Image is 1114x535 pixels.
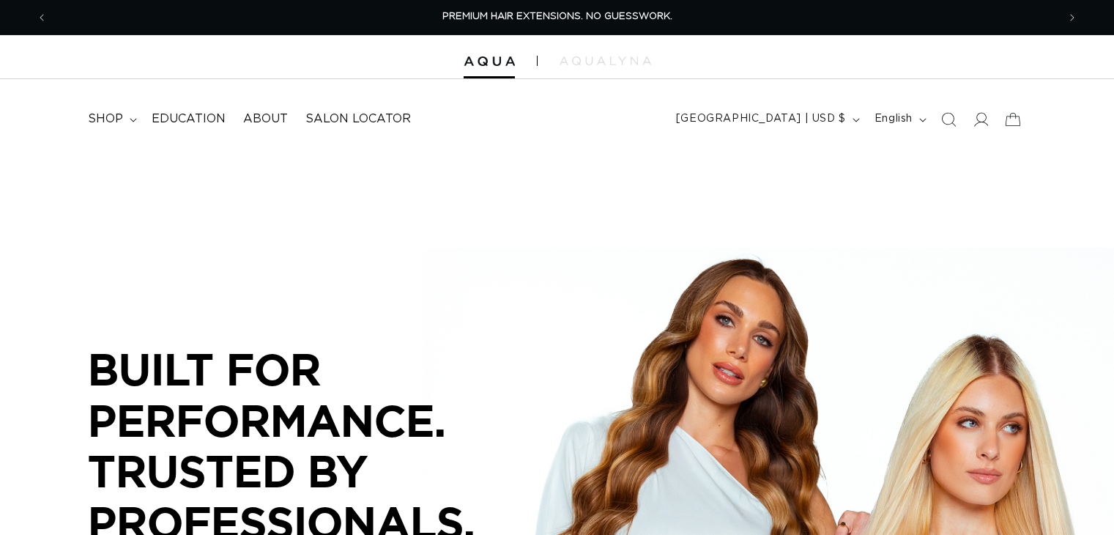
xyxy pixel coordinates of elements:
[152,111,226,127] span: Education
[464,56,515,67] img: Aqua Hair Extensions
[26,4,58,32] button: Previous announcement
[932,103,965,136] summary: Search
[79,103,143,136] summary: shop
[875,111,913,127] span: English
[143,103,234,136] a: Education
[667,106,866,133] button: [GEOGRAPHIC_DATA] | USD $
[442,12,672,21] span: PREMIUM HAIR EXTENSIONS. NO GUESSWORK.
[676,111,846,127] span: [GEOGRAPHIC_DATA] | USD $
[866,106,932,133] button: English
[297,103,420,136] a: Salon Locator
[243,111,288,127] span: About
[1056,4,1088,32] button: Next announcement
[305,111,411,127] span: Salon Locator
[88,111,123,127] span: shop
[560,56,651,65] img: aqualyna.com
[234,103,297,136] a: About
